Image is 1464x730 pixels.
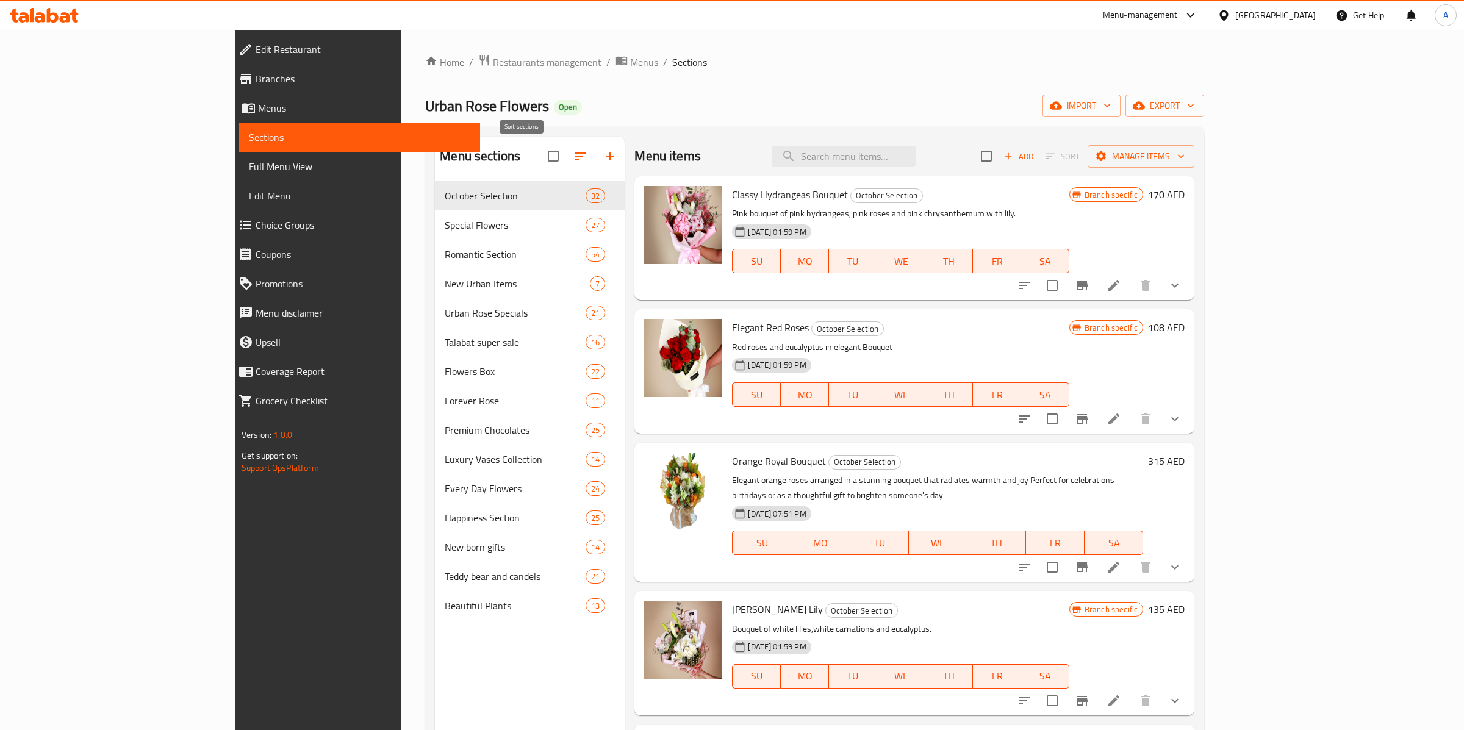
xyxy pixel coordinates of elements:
span: Branch specific [1080,604,1143,615]
a: Full Menu View [239,152,480,181]
span: SA [1089,534,1138,552]
div: Premium Chocolates25 [435,415,625,445]
span: SU [737,667,776,685]
span: SU [737,534,786,552]
button: delete [1131,271,1160,300]
span: TU [834,252,872,270]
span: [DATE] 01:59 PM [743,226,811,238]
span: WE [882,252,920,270]
span: WE [914,534,963,552]
span: Elegant Red Roses [732,318,809,337]
span: Branches [256,71,470,86]
span: October Selection [812,322,883,336]
a: Grocery Checklist [229,386,480,415]
div: Teddy bear and candels21 [435,562,625,591]
img: Classy Hydrangeas Bouquet [644,186,722,264]
span: 27 [586,220,605,231]
button: FR [973,249,1021,273]
span: import [1052,98,1111,113]
span: Select to update [1039,554,1065,580]
span: TH [930,667,969,685]
p: Red roses and eucalyptus in elegant Bouquet [732,340,1069,355]
button: SA [1021,382,1069,407]
span: Urban Rose Flowers [425,92,549,120]
span: MO [786,667,824,685]
span: SA [1026,386,1064,404]
svg: Show Choices [1168,412,1182,426]
button: MO [781,382,829,407]
div: items [590,276,605,291]
button: FR [1026,531,1085,555]
div: Romantic Section [445,247,586,262]
button: TH [925,249,974,273]
span: WE [882,667,920,685]
span: 32 [586,190,605,202]
div: items [586,306,605,320]
span: FR [978,386,1016,404]
button: sort-choices [1010,271,1039,300]
button: import [1042,95,1121,117]
span: [DATE] 01:59 PM [743,641,811,653]
span: 14 [586,454,605,465]
h6: 108 AED [1148,319,1185,336]
div: Forever Rose11 [435,386,625,415]
a: Coverage Report [229,357,480,386]
button: FR [973,382,1021,407]
li: / [606,55,611,70]
button: SU [732,531,791,555]
svg: Show Choices [1168,278,1182,293]
button: WE [909,531,967,555]
div: Urban Rose Specials [445,306,586,320]
span: 21 [586,307,605,319]
span: Talabat super sale [445,335,586,349]
button: export [1125,95,1204,117]
button: SA [1085,531,1143,555]
button: TU [829,664,877,689]
h2: Menu items [634,147,701,165]
a: Upsell [229,327,480,357]
button: sort-choices [1010,553,1039,582]
span: 7 [590,278,605,290]
svg: Show Choices [1168,693,1182,708]
div: Luxury Vases Collection [445,452,586,467]
span: SU [737,386,776,404]
span: Grocery Checklist [256,393,470,408]
span: New Urban Items [445,276,590,291]
span: 25 [586,424,605,436]
span: export [1135,98,1194,113]
a: Sections [239,123,480,152]
div: Luxury Vases Collection14 [435,445,625,474]
div: items [586,364,605,379]
li: / [663,55,667,70]
span: Forever Rose [445,393,586,408]
nav: Menu sections [435,176,625,625]
span: WE [882,386,920,404]
div: items [586,247,605,262]
span: [DATE] 07:51 PM [743,508,811,520]
span: TH [972,534,1021,552]
button: MO [781,664,829,689]
div: New born gifts14 [435,532,625,562]
span: Add item [999,147,1038,166]
span: Choice Groups [256,218,470,232]
span: SA [1026,252,1064,270]
div: Romantic Section54 [435,240,625,269]
button: TU [829,249,877,273]
div: October Selection [828,455,901,470]
div: items [586,188,605,203]
span: 54 [586,249,605,260]
div: items [586,218,605,232]
div: items [586,510,605,525]
button: Branch-specific-item [1067,686,1097,715]
a: Branches [229,64,480,93]
button: WE [877,382,925,407]
div: Happiness Section [445,510,586,525]
span: 1.0.0 [273,427,292,443]
span: FR [1031,534,1080,552]
span: Branch specific [1080,322,1143,334]
button: TH [925,382,974,407]
span: Premium Chocolates [445,423,586,437]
